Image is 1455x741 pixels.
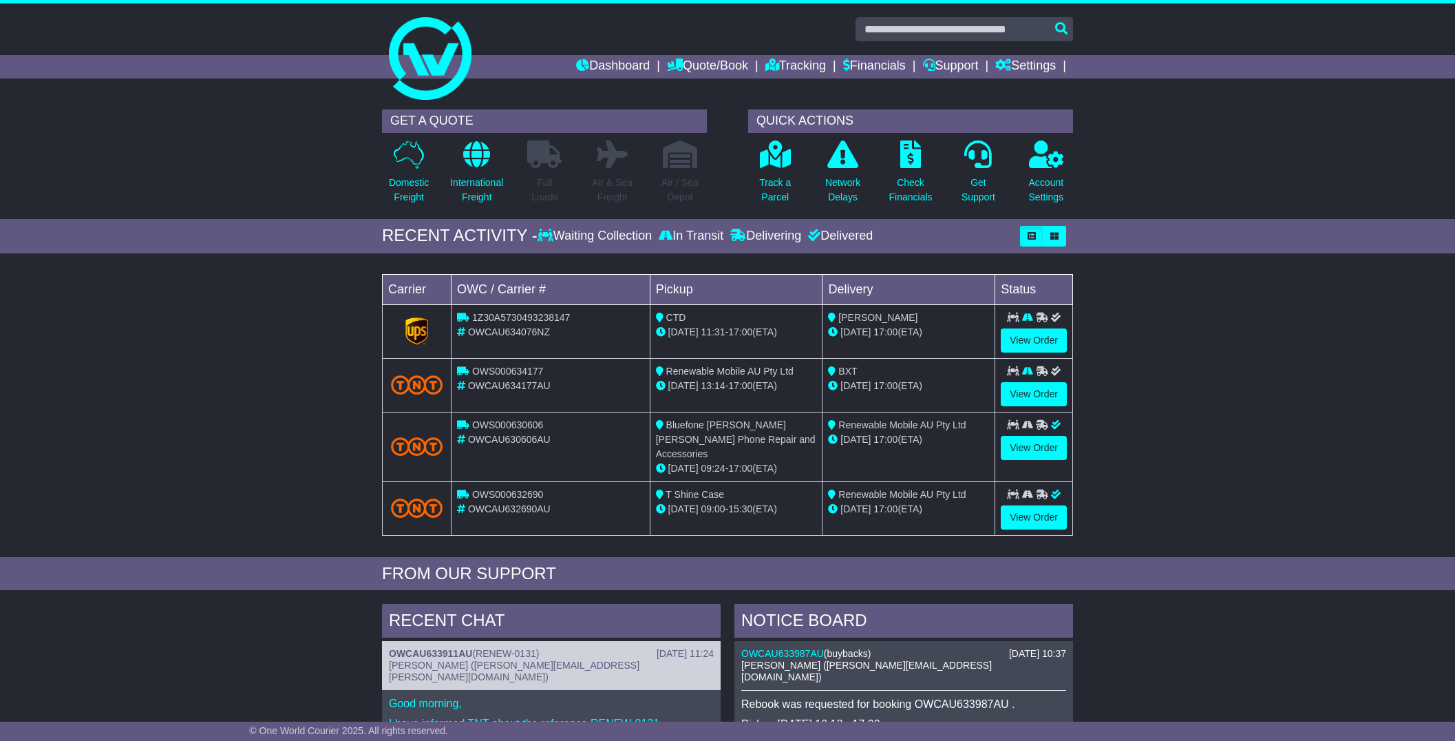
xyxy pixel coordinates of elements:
[389,660,639,682] span: [PERSON_NAME] ([PERSON_NAME][EMAIL_ADDRESS][PERSON_NAME][DOMAIN_NAME])
[840,326,871,337] span: [DATE]
[873,326,898,337] span: 17:00
[391,499,443,517] img: TNT_Domestic.png
[701,503,725,514] span: 09:00
[472,366,544,377] span: OWS000634177
[655,229,727,244] div: In Transit
[656,419,816,459] span: Bluefone [PERSON_NAME] [PERSON_NAME] Phone Repair and Accessories
[734,604,1073,641] div: NOTICE BOARD
[668,503,699,514] span: [DATE]
[668,463,699,474] span: [DATE]
[576,55,650,79] a: Dashboard
[822,274,995,304] td: Delivery
[961,140,996,212] a: GetSupport
[389,697,714,710] p: Good morning,
[843,55,906,79] a: Financials
[661,176,699,205] p: Air / Sea Depot
[701,326,725,337] span: 11:31
[828,432,989,447] div: (ETA)
[656,379,817,393] div: - (ETA)
[758,140,792,212] a: Track aParcel
[472,419,544,430] span: OWS000630606
[828,502,989,516] div: (ETA)
[1001,436,1067,460] a: View Order
[592,176,633,205] p: Air & Sea Freight
[1028,140,1065,212] a: AccountSettings
[388,140,429,212] a: DomesticFreight
[666,366,794,377] span: Renewable Mobile AU Pty Ltd
[748,109,1073,133] div: QUICK ACTIONS
[468,326,550,337] span: OWCAU634076NZ
[873,434,898,445] span: 17:00
[391,375,443,394] img: TNT_Domestic.png
[1001,328,1067,353] a: View Order
[728,463,752,474] span: 17:00
[382,226,538,246] div: RECENT ACTIVITY -
[741,648,824,659] a: OWCAU633987AU
[838,366,857,377] span: BXT
[527,176,562,205] p: Full Loads
[765,55,826,79] a: Tracking
[468,503,551,514] span: OWCAU632690AU
[840,503,871,514] span: [DATE]
[389,648,472,659] a: OWCAU633911AU
[666,312,686,323] span: CTD
[382,564,1073,584] div: FROM OUR SUPPORT
[825,140,861,212] a: NetworkDelays
[838,312,917,323] span: [PERSON_NAME]
[838,489,966,500] span: Renewable Mobile AU Pty Ltd
[656,461,817,476] div: - (ETA)
[1001,382,1067,406] a: View Order
[472,489,544,500] span: OWS000632690
[405,317,429,345] img: GetCarrierServiceLogo
[382,109,707,133] div: GET A QUOTE
[805,229,873,244] div: Delivered
[889,140,933,212] a: CheckFinancials
[728,380,752,391] span: 17:00
[389,176,429,205] p: Domestic Freight
[828,325,989,340] div: (ETA)
[728,503,752,514] span: 15:30
[728,326,752,337] span: 17:00
[962,176,995,205] p: Get Support
[827,648,868,659] span: buybacks
[727,229,805,244] div: Delivering
[838,419,966,430] span: Renewable Mobile AU Pty Ltd
[389,648,714,660] div: ( )
[249,725,448,736] span: © One World Courier 2025. All rights reserved.
[668,380,699,391] span: [DATE]
[701,463,725,474] span: 09:24
[476,648,536,659] span: RENEW-0131
[923,55,979,79] a: Support
[840,434,871,445] span: [DATE]
[873,503,898,514] span: 17:00
[759,176,791,205] p: Track a Parcel
[1029,176,1064,205] p: Account Settings
[538,229,655,244] div: Waiting Collection
[468,434,551,445] span: OWCAU630606AU
[741,698,1066,711] p: Rebook was requested for booking OWCAU633987AU .
[468,380,551,391] span: OWCAU634177AU
[383,274,452,304] td: Carrier
[657,648,714,660] div: [DATE] 11:24
[656,502,817,516] div: - (ETA)
[389,717,714,730] p: I have informed TNT about the reference RENEW-0131
[449,140,504,212] a: InternationalFreight
[391,437,443,456] img: TNT_Domestic.png
[701,380,725,391] span: 13:14
[889,176,933,205] p: Check Financials
[668,326,699,337] span: [DATE]
[667,55,748,79] a: Quote/Book
[840,380,871,391] span: [DATE]
[452,274,650,304] td: OWC / Carrier #
[995,274,1073,304] td: Status
[873,380,898,391] span: 17:00
[1009,648,1066,660] div: [DATE] 10:37
[1001,505,1067,530] a: View Order
[828,379,989,393] div: (ETA)
[741,648,1066,660] div: ( )
[741,718,1066,731] p: Pickup [DATE] 10:18 - 17:00.
[666,489,724,500] span: T Shine Case
[741,660,992,682] span: [PERSON_NAME] ([PERSON_NAME][EMAIL_ADDRESS][DOMAIN_NAME])
[995,55,1056,79] a: Settings
[825,176,860,205] p: Network Delays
